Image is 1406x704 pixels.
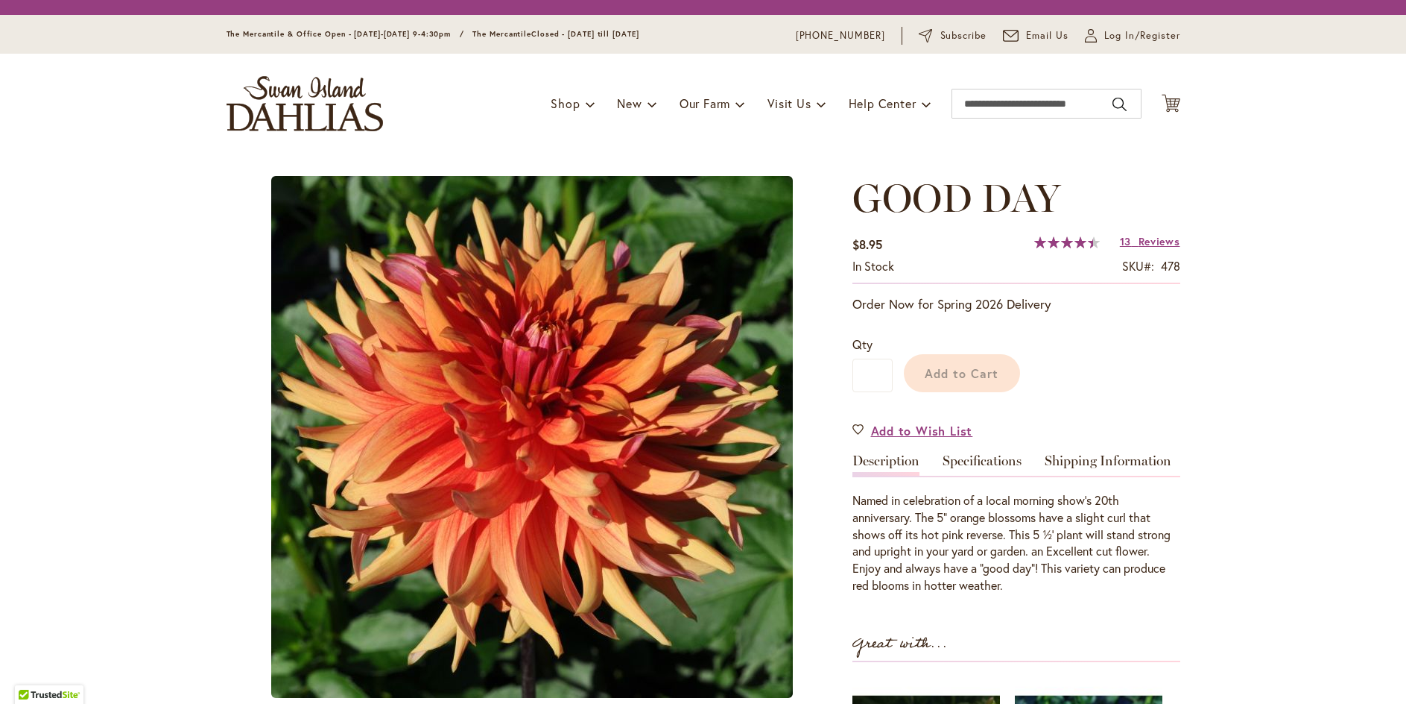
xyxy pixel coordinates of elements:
a: Subscribe [919,28,987,43]
span: Visit Us [767,95,811,111]
a: Add to Wish List [852,422,973,439]
span: Log In/Register [1104,28,1180,43]
span: $8.95 [852,236,882,252]
img: main product photo [271,176,793,698]
strong: SKU [1122,258,1154,274]
span: Qty [852,336,873,352]
div: Detailed Product Info [852,454,1180,594]
div: Named in celebration of a local morning show’s 20th anniversary. The 5” orange blossoms have a sl... [852,492,1180,594]
div: Availability [852,258,894,275]
span: Add to Wish List [871,422,973,439]
a: Description [852,454,919,476]
a: Shipping Information [1045,454,1171,476]
a: 13 Reviews [1120,234,1180,248]
span: 13 [1120,234,1131,248]
span: Reviews [1139,234,1180,248]
span: Subscribe [940,28,987,43]
p: Order Now for Spring 2026 Delivery [852,295,1180,313]
a: Email Us [1003,28,1068,43]
span: Email Us [1026,28,1068,43]
span: Shop [551,95,580,111]
strong: Great with... [852,632,948,656]
span: New [617,95,642,111]
div: 90% [1034,236,1100,248]
span: Closed - [DATE] till [DATE] [531,29,639,39]
a: Log In/Register [1085,28,1180,43]
a: [PHONE_NUMBER] [796,28,886,43]
a: store logo [227,76,383,131]
span: In stock [852,258,894,274]
span: The Mercantile & Office Open - [DATE]-[DATE] 9-4:30pm / The Mercantile [227,29,532,39]
a: Specifications [943,454,1022,476]
span: Help Center [849,95,916,111]
span: Our Farm [680,95,730,111]
div: 478 [1161,258,1180,275]
span: GOOD DAY [852,175,1060,221]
